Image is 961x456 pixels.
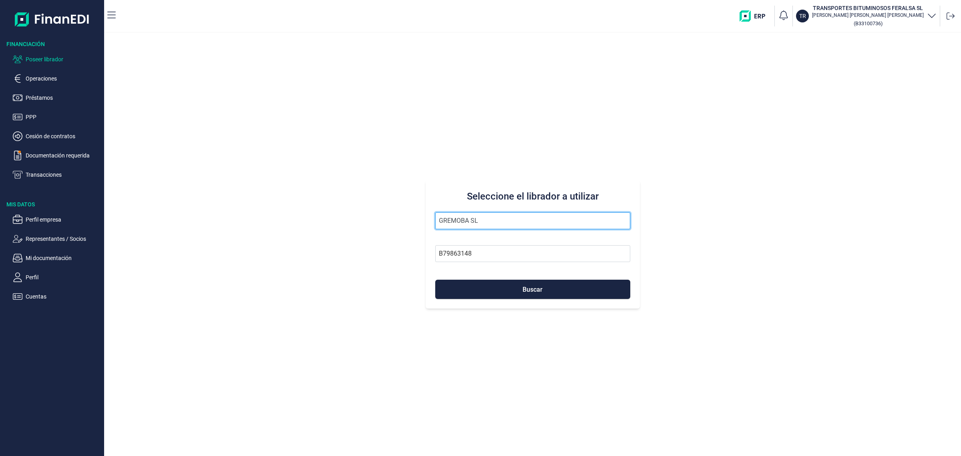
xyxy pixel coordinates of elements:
[26,234,101,244] p: Representantes / Socios
[26,74,101,83] p: Operaciones
[13,93,101,103] button: Préstamos
[13,170,101,180] button: Transacciones
[13,272,101,282] button: Perfil
[13,292,101,301] button: Cuentas
[13,151,101,160] button: Documentación requerida
[26,215,101,224] p: Perfil empresa
[812,4,924,12] h3: TRANSPORTES BITUMINOSOS FERALSA SL
[435,280,630,299] button: Buscar
[435,190,630,203] h3: Seleccione el librador a utilizar
[13,215,101,224] button: Perfil empresa
[13,112,101,122] button: PPP
[26,54,101,64] p: Poseer librador
[13,253,101,263] button: Mi documentación
[854,20,883,26] small: Copiar cif
[799,12,806,20] p: TR
[26,170,101,180] p: Transacciones
[13,234,101,244] button: Representantes / Socios
[26,253,101,263] p: Mi documentación
[796,4,937,28] button: TRTRANSPORTES BITUMINOSOS FERALSA SL[PERSON_NAME] [PERSON_NAME] [PERSON_NAME](B33100736)
[13,131,101,141] button: Cesión de contratos
[26,93,101,103] p: Préstamos
[740,10,771,22] img: erp
[26,131,101,141] p: Cesión de contratos
[13,54,101,64] button: Poseer librador
[13,74,101,83] button: Operaciones
[26,151,101,160] p: Documentación requerida
[15,6,90,32] img: Logo de aplicación
[435,245,630,262] input: Busque por NIF
[435,212,630,229] input: Seleccione la razón social
[523,287,543,293] span: Buscar
[26,272,101,282] p: Perfil
[26,292,101,301] p: Cuentas
[812,12,924,18] p: [PERSON_NAME] [PERSON_NAME] [PERSON_NAME]
[26,112,101,122] p: PPP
